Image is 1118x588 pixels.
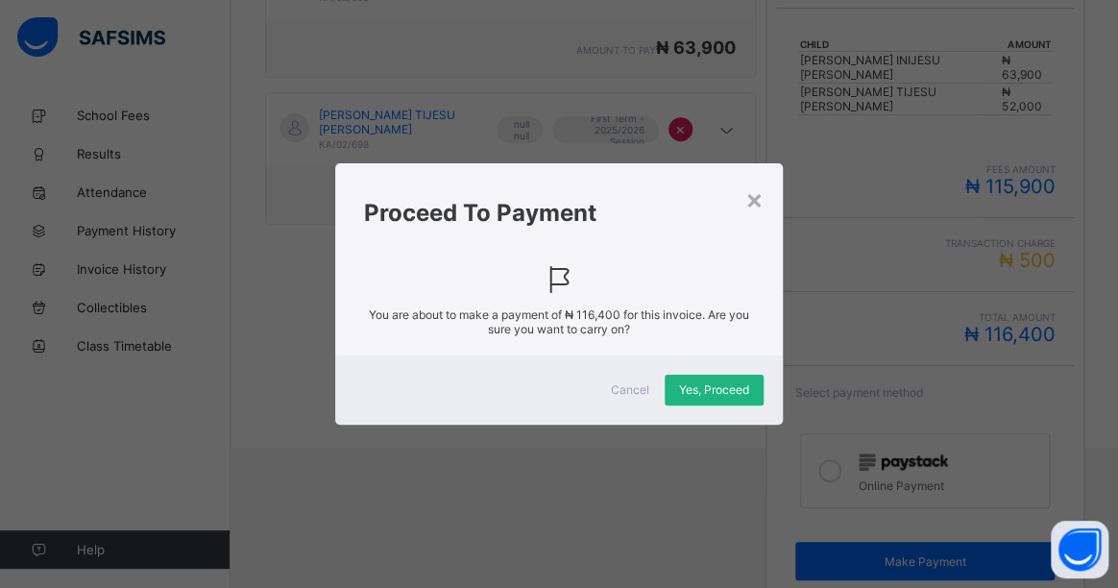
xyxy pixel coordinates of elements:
button: Open asap [1051,521,1108,578]
span: Yes, Proceed [679,382,749,397]
span: ₦ 116,400 [565,307,620,322]
span: Cancel [611,382,649,397]
span: You are about to make a payment of for this invoice. Are you sure you want to carry on? [364,307,754,336]
div: × [745,183,764,215]
h1: Proceed To Payment [364,199,754,227]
